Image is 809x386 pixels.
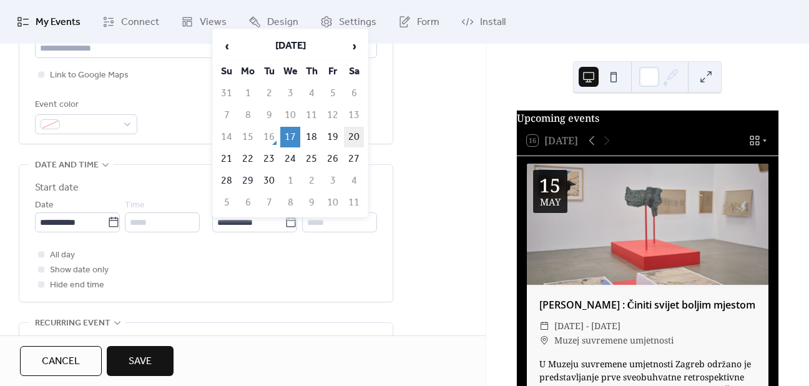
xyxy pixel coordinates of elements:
div: ​ [539,333,549,348]
div: Event color [35,97,135,112]
span: [DATE] - [DATE] [554,319,620,334]
td: 10 [323,192,343,213]
td: 16 [259,127,279,147]
td: 10 [280,105,300,126]
a: Settings [311,5,386,39]
td: 2 [259,83,279,104]
td: 7 [259,192,279,213]
span: Link to Google Maps [50,68,129,83]
td: 6 [238,192,258,213]
td: 21 [217,149,237,169]
td: 24 [280,149,300,169]
div: May [540,197,561,207]
span: Views [200,15,227,30]
th: We [280,61,300,82]
td: 25 [302,149,321,169]
span: Form [417,15,439,30]
span: My Events [36,15,81,30]
td: 6 [344,83,364,104]
span: Show date only [50,263,109,278]
span: Hide end time [50,278,104,293]
div: Upcoming events [517,111,778,126]
td: 23 [259,149,279,169]
th: Mo [238,61,258,82]
td: 7 [217,105,237,126]
td: 26 [323,149,343,169]
a: Form [389,5,449,39]
span: Settings [339,15,376,30]
div: ​ [539,319,549,334]
td: 31 [217,83,237,104]
td: 20 [344,127,364,147]
a: Views [172,5,236,39]
td: 5 [323,83,343,104]
td: 5 [217,192,237,213]
span: ‹ [217,34,236,59]
td: 4 [302,83,321,104]
td: 3 [280,83,300,104]
span: Recurring event [35,316,110,331]
span: Design [267,15,298,30]
td: 14 [217,127,237,147]
th: Fr [323,61,343,82]
td: 15 [238,127,258,147]
button: Cancel [20,346,102,376]
span: Cancel [42,354,80,369]
td: 1 [280,171,300,191]
div: Start date [35,181,79,195]
td: 29 [238,171,258,191]
td: 3 [323,171,343,191]
td: 12 [323,105,343,126]
td: 4 [344,171,364,191]
div: 15 [539,176,561,195]
td: 19 [323,127,343,147]
a: Design [239,5,308,39]
td: 18 [302,127,321,147]
td: 17 [280,127,300,147]
span: Install [480,15,506,30]
th: Th [302,61,321,82]
div: [PERSON_NAME] : Činiti svijet boljim mjestom [527,297,768,312]
td: 27 [344,149,364,169]
span: Save [129,354,152,369]
td: 2 [302,171,321,191]
a: My Events [7,5,90,39]
a: Install [452,5,515,39]
span: Connect [121,15,159,30]
th: Tu [259,61,279,82]
td: 28 [217,171,237,191]
td: 30 [259,171,279,191]
td: 9 [259,105,279,126]
th: [DATE] [238,33,343,60]
td: 1 [238,83,258,104]
td: 8 [280,192,300,213]
th: Su [217,61,237,82]
span: › [345,34,363,59]
td: 8 [238,105,258,126]
span: All day [50,248,75,263]
span: Muzej suvremene umjetnosti [554,333,674,348]
td: 11 [344,192,364,213]
span: Date and time [35,158,99,173]
td: 11 [302,105,321,126]
span: Time [125,198,145,213]
button: Save [107,346,174,376]
span: Date [35,198,54,213]
th: Sa [344,61,364,82]
td: 9 [302,192,321,213]
td: 13 [344,105,364,126]
a: Connect [93,5,169,39]
td: 22 [238,149,258,169]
